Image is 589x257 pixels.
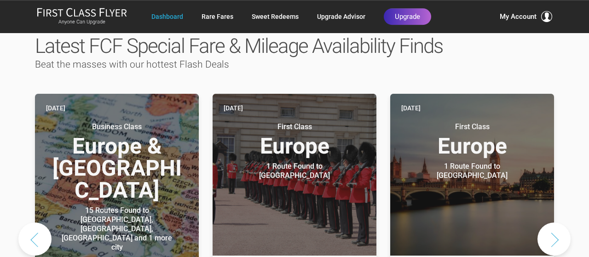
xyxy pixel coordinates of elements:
[59,206,174,252] div: 15 Routes Found to [GEOGRAPHIC_DATA], [GEOGRAPHIC_DATA], [GEOGRAPHIC_DATA] and 1 more city
[537,223,571,256] button: Next slide
[35,34,443,58] span: Latest FCF Special Fare & Mileage Availability Finds
[46,122,188,201] h3: Europe & [GEOGRAPHIC_DATA]
[37,7,127,17] img: First Class Flyer
[252,8,299,25] a: Sweet Redeems
[18,223,52,256] button: Previous slide
[46,103,65,113] time: [DATE]
[384,8,431,25] a: Upgrade
[401,122,543,157] h3: Europe
[202,8,233,25] a: Rare Fares
[59,122,174,131] small: Business Class
[37,19,127,25] small: Anyone Can Upgrade
[224,122,365,157] h3: Europe
[224,103,243,113] time: [DATE]
[237,162,352,180] div: 1 Route Found to [GEOGRAPHIC_DATA]
[500,11,537,22] span: My Account
[35,59,229,70] span: Beat the masses with our hottest Flash Deals
[317,8,365,25] a: Upgrade Advisor
[151,8,183,25] a: Dashboard
[401,103,421,113] time: [DATE]
[37,7,127,26] a: First Class FlyerAnyone Can Upgrade
[415,162,530,180] div: 1 Route Found to [GEOGRAPHIC_DATA]
[237,122,352,131] small: First Class
[415,122,530,131] small: First Class
[500,11,552,22] button: My Account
